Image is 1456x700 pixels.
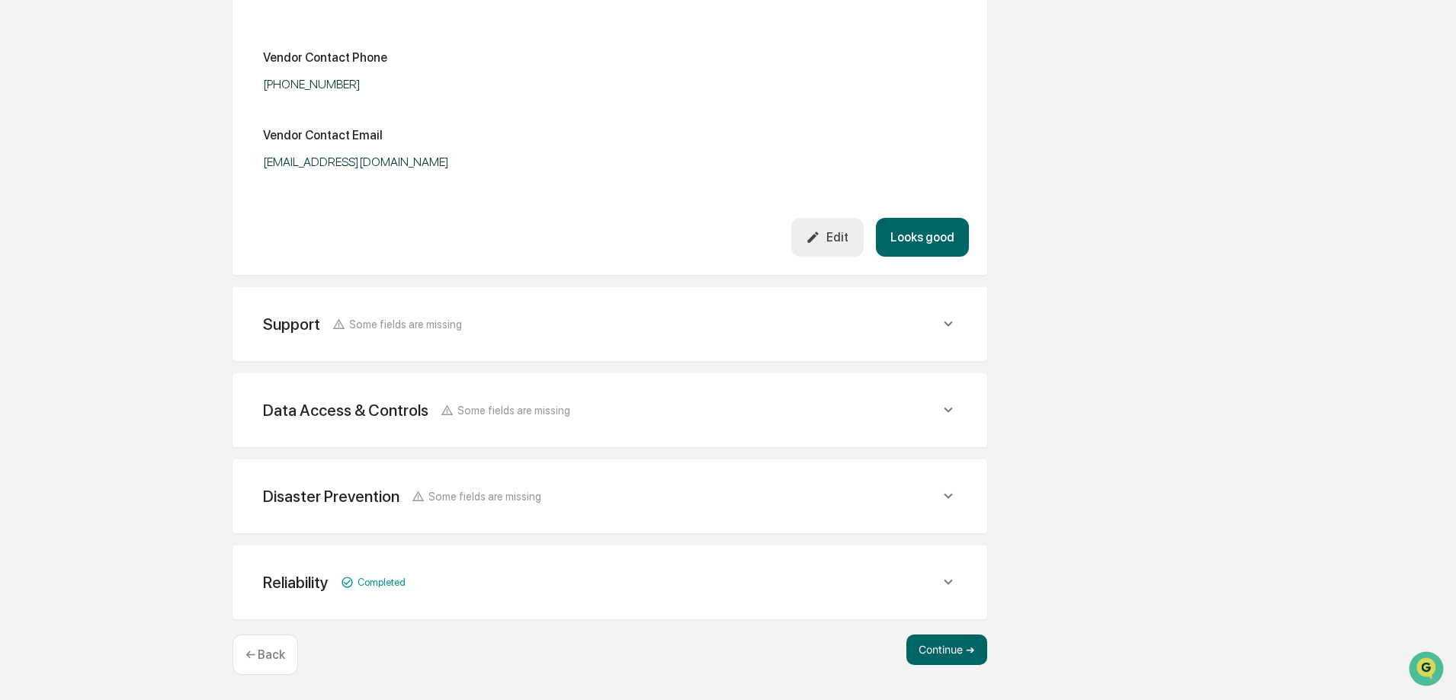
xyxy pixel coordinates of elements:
p: How can we help? [15,32,277,56]
span: Some fields are missing [428,490,541,503]
span: Some fields are missing [457,404,570,417]
div: [EMAIL_ADDRESS][DOMAIN_NAME] [263,155,644,169]
button: Edit [791,218,864,257]
div: Edit [806,230,848,245]
div: Start new chat [52,117,250,132]
div: Reliability [263,573,329,592]
div: SupportSome fields are missing [251,305,969,343]
div: 🗄️ [111,193,123,206]
span: Preclearance [30,192,98,207]
span: Some fields are missing [349,318,462,331]
a: 🗄️Attestations [104,186,195,213]
div: Vendor Contact Phone [263,50,387,65]
a: 🔎Data Lookup [9,215,102,242]
div: 🔎 [15,222,27,235]
span: Data Lookup [30,221,96,236]
div: Data Access & Controls [263,401,428,420]
div: 🖐️ [15,193,27,206]
span: Pylon [152,258,184,270]
div: Disaster Prevention [263,487,399,506]
div: Support [263,315,320,334]
img: 1746055101610-c473b297-6a78-478c-a979-82029cc54cd1 [15,117,43,144]
span: Completed [358,577,406,588]
div: Data Access & ControlsSome fields are missing [251,392,969,429]
button: Looks good [876,218,969,257]
div: ReliabilityCompleted [251,564,969,601]
a: Powered byPylon [107,257,184,270]
button: Continue ➔ [906,634,987,665]
div: Vendor Contact Email [263,128,383,142]
iframe: Open customer support [1407,650,1448,691]
div: We're available if you need us! [52,132,193,144]
a: 🖐️Preclearance [9,186,104,213]
p: ← Back [245,647,285,662]
div: Disaster PreventionSome fields are missing [251,478,969,515]
button: Start new chat [259,121,277,139]
span: Attestations [126,192,189,207]
div: [PHONE_NUMBER] [263,77,644,91]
